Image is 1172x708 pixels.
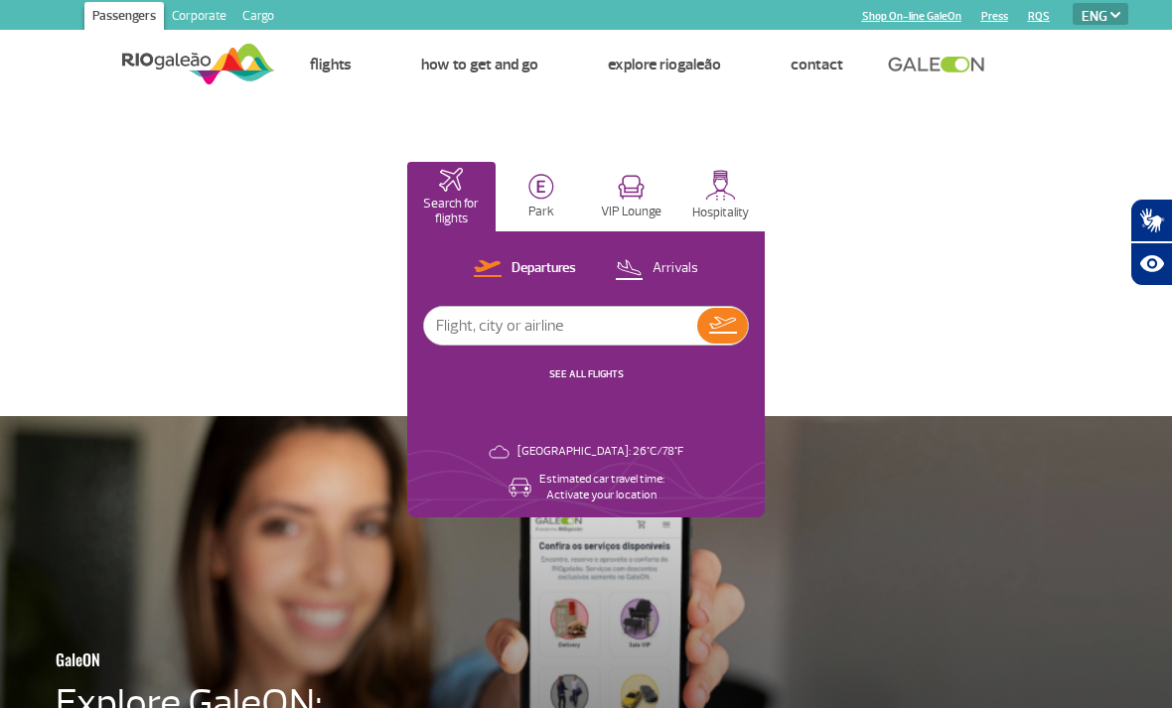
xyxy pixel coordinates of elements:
[1130,199,1172,286] div: Plugin de acessibilidade da Hand Talk.
[439,168,463,192] img: airplaneHomeActive.svg
[862,10,961,23] a: Shop On-line GaleOn
[512,259,576,278] p: Departures
[653,259,698,278] p: Arrivals
[705,170,736,201] img: hospitality.svg
[608,55,721,74] a: Explore RIOgaleão
[528,174,554,200] img: carParkingHome.svg
[468,256,582,282] button: Departures
[417,197,486,226] p: Search for flights
[234,2,282,34] a: Cargo
[424,307,697,345] input: Flight, city or airline
[421,55,538,74] a: How to get and go
[609,256,704,282] button: Arrivals
[981,10,1008,23] a: Press
[677,162,766,231] button: Hospitality
[164,2,234,34] a: Corporate
[1028,10,1050,23] a: RQS
[1130,199,1172,242] button: Abrir tradutor de língua de sinais.
[1130,242,1172,286] button: Abrir recursos assistivos.
[528,205,554,219] p: Park
[692,206,749,220] p: Hospitality
[498,162,586,231] button: Park
[791,55,843,74] a: Contact
[56,638,387,680] h3: GaleON
[539,472,664,503] p: Estimated car travel time: Activate your location
[84,2,164,34] a: Passengers
[618,175,645,200] img: vipRoom.svg
[407,162,496,231] button: Search for flights
[310,55,352,74] a: Flights
[601,205,661,219] p: VIP Lounge
[587,162,675,231] button: VIP Lounge
[543,366,630,382] button: SEE ALL FLIGHTS
[549,367,624,380] a: SEE ALL FLIGHTS
[517,444,683,460] p: [GEOGRAPHIC_DATA]: 26°C/78°F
